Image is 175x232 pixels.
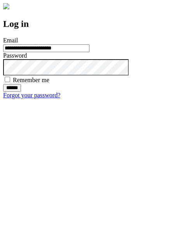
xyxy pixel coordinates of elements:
[3,3,9,9] img: logo-4e3dc11c47720685a147b03b5a06dd966a58ff35d612b21f08c02c0306f2b779.png
[3,19,172,29] h2: Log in
[3,52,27,59] label: Password
[3,37,18,44] label: Email
[13,77,49,83] label: Remember me
[3,92,60,98] a: Forgot your password?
